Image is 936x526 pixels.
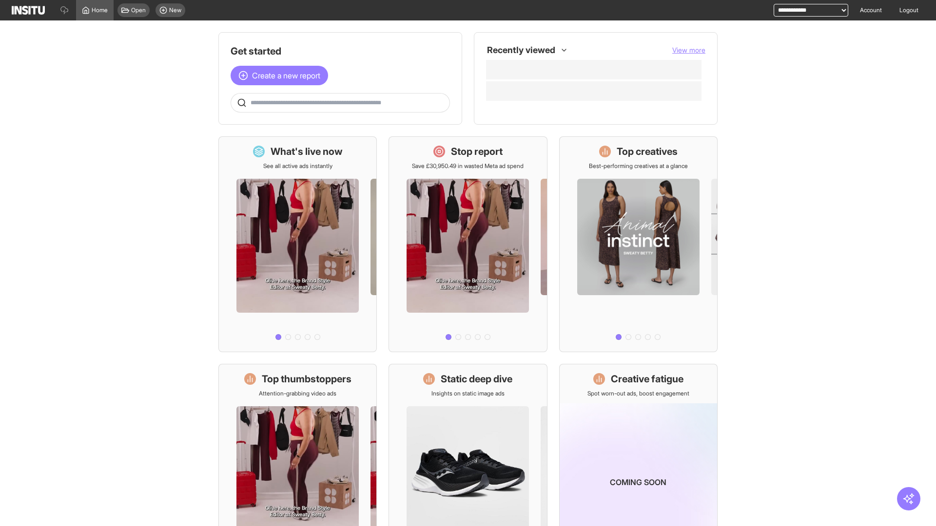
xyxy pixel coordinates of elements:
[441,372,512,386] h1: Static deep dive
[617,145,678,158] h1: Top creatives
[412,162,524,170] p: Save £30,950.49 in wasted Meta ad spend
[252,70,320,81] span: Create a new report
[259,390,336,397] p: Attention-grabbing video ads
[559,136,718,352] a: Top creativesBest-performing creatives at a glance
[431,390,505,397] p: Insights on static image ads
[218,136,377,352] a: What's live nowSee all active ads instantly
[92,6,108,14] span: Home
[231,44,450,58] h1: Get started
[12,6,45,15] img: Logo
[169,6,181,14] span: New
[131,6,146,14] span: Open
[262,372,351,386] h1: Top thumbstoppers
[672,46,705,54] span: View more
[231,66,328,85] button: Create a new report
[389,136,547,352] a: Stop reportSave £30,950.49 in wasted Meta ad spend
[271,145,343,158] h1: What's live now
[672,45,705,55] button: View more
[263,162,332,170] p: See all active ads instantly
[451,145,503,158] h1: Stop report
[589,162,688,170] p: Best-performing creatives at a glance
